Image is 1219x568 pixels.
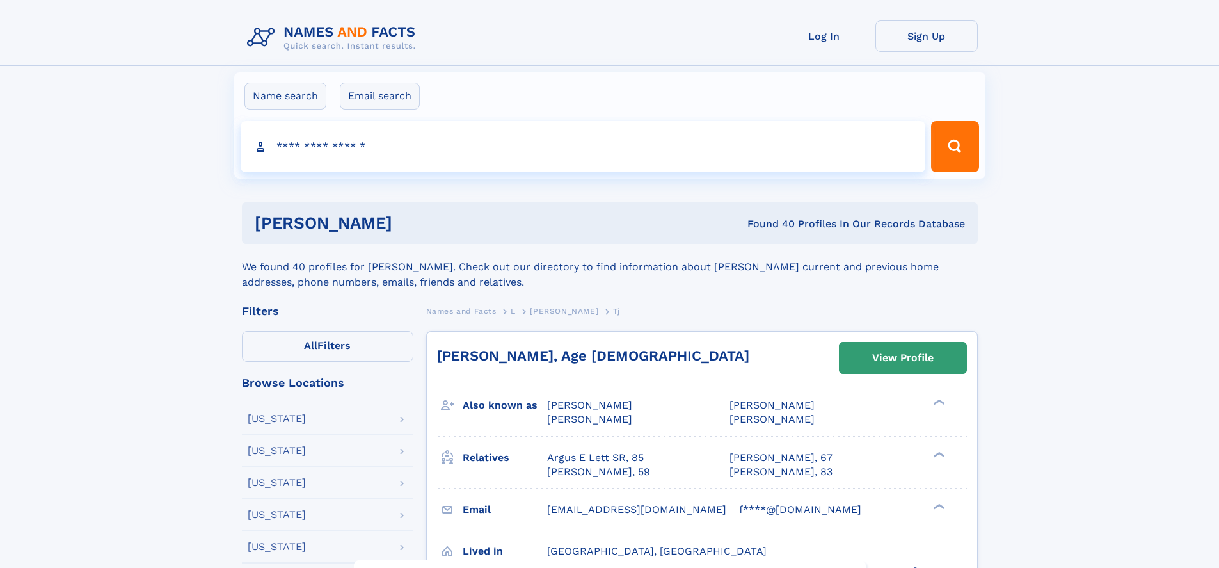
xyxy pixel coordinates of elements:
[840,343,966,373] a: View Profile
[304,339,317,352] span: All
[463,540,547,562] h3: Lived in
[255,215,570,231] h1: [PERSON_NAME]
[437,348,749,364] a: [PERSON_NAME], Age [DEMOGRAPHIC_DATA]
[547,451,644,465] a: Argus E Lett SR, 85
[729,399,815,411] span: [PERSON_NAME]
[511,307,516,316] span: L
[511,303,516,319] a: L
[244,83,326,110] label: Name search
[242,244,978,290] div: We found 40 profiles for [PERSON_NAME]. Check out our directory to find information about [PERSON...
[729,465,833,479] a: [PERSON_NAME], 83
[242,305,413,317] div: Filters
[248,414,306,424] div: [US_STATE]
[773,20,875,52] a: Log In
[248,478,306,488] div: [US_STATE]
[463,499,547,521] h3: Email
[547,413,632,425] span: [PERSON_NAME]
[530,307,598,316] span: [PERSON_NAME]
[463,394,547,416] h3: Also known as
[248,510,306,520] div: [US_STATE]
[875,20,978,52] a: Sign Up
[547,545,767,557] span: [GEOGRAPHIC_DATA], [GEOGRAPHIC_DATA]
[931,121,978,172] button: Search Button
[547,399,632,411] span: [PERSON_NAME]
[570,217,965,231] div: Found 40 Profiles In Our Records Database
[872,343,934,373] div: View Profile
[613,307,620,316] span: Tj
[530,303,598,319] a: [PERSON_NAME]
[248,542,306,552] div: [US_STATE]
[248,446,306,456] div: [US_STATE]
[930,502,946,510] div: ❯
[242,377,413,389] div: Browse Locations
[729,451,833,465] a: [PERSON_NAME], 67
[426,303,497,319] a: Names and Facts
[930,398,946,407] div: ❯
[340,83,420,110] label: Email search
[242,20,426,55] img: Logo Names and Facts
[242,331,413,362] label: Filters
[463,447,547,469] h3: Relatives
[547,465,650,479] a: [PERSON_NAME], 59
[930,450,946,458] div: ❯
[547,503,726,515] span: [EMAIL_ADDRESS][DOMAIN_NAME]
[241,121,926,172] input: search input
[729,413,815,425] span: [PERSON_NAME]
